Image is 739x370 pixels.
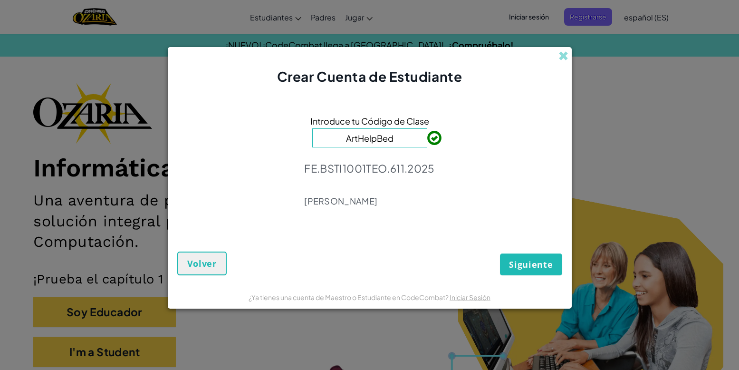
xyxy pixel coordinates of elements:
[304,162,435,175] p: FE.BSTI1001TEO.611.2025
[500,253,562,275] button: Siguiente
[187,258,217,269] span: Volver
[249,293,450,302] span: ¿Ya tienes una cuenta de Maestro o Estudiante en CodeCombat?
[277,68,462,85] span: Crear Cuenta de Estudiante
[177,252,227,275] button: Volver
[509,259,553,270] span: Siguiente
[450,293,490,302] a: Iniciar Sesión
[304,195,435,207] p: [PERSON_NAME]
[310,114,429,128] span: Introduce tu Código de Clase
